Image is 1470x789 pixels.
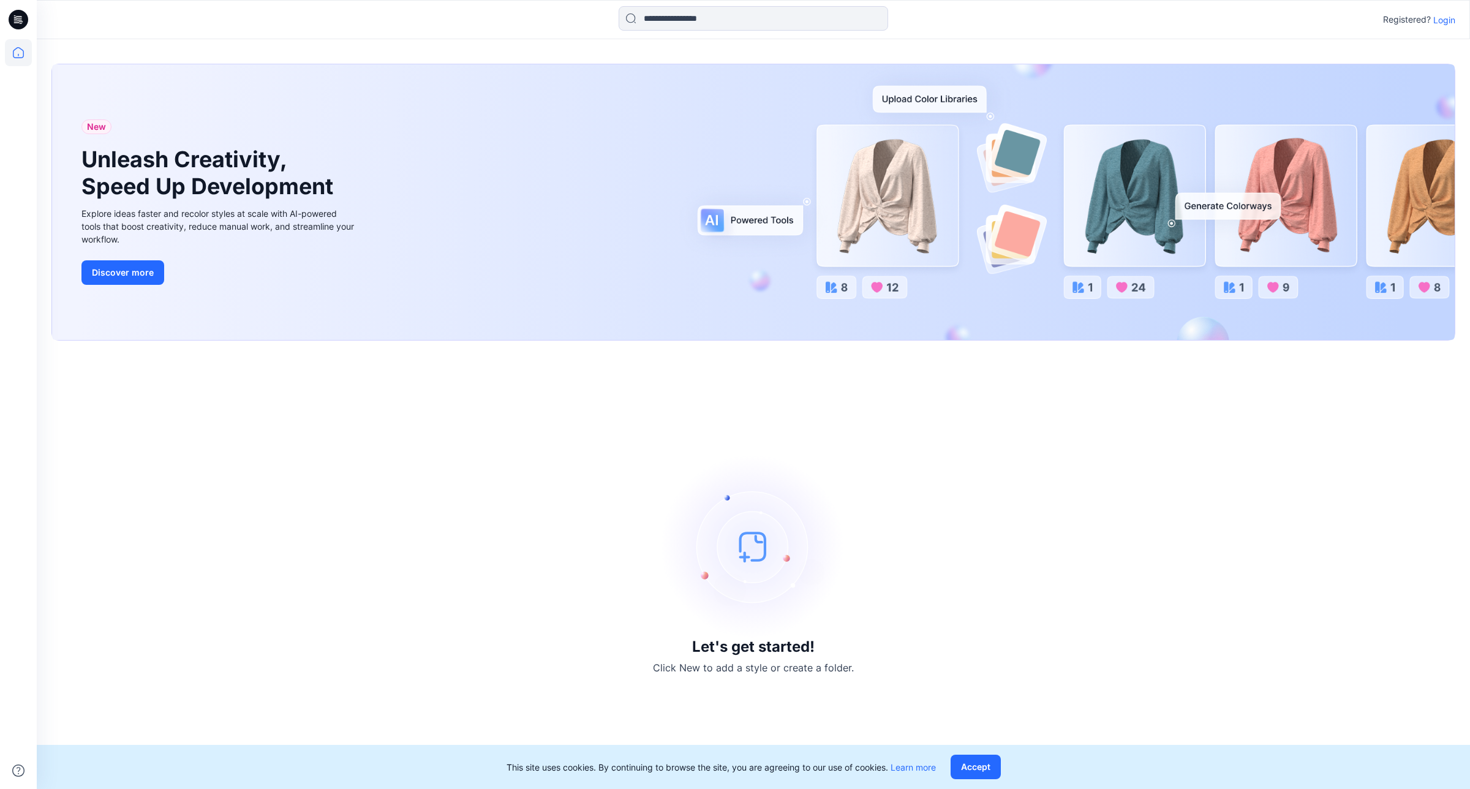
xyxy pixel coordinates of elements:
h3: Let's get started! [692,638,815,655]
a: Discover more [81,260,357,285]
a: Learn more [891,762,936,772]
p: Registered? [1383,12,1431,27]
p: This site uses cookies. By continuing to browse the site, you are agreeing to our use of cookies. [507,761,936,774]
span: New [87,119,106,134]
img: empty-state-image.svg [661,455,845,638]
button: Accept [951,755,1001,779]
p: Login [1433,13,1455,26]
h1: Unleash Creativity, Speed Up Development [81,146,339,199]
button: Discover more [81,260,164,285]
div: Explore ideas faster and recolor styles at scale with AI-powered tools that boost creativity, red... [81,207,357,246]
p: Click New to add a style or create a folder. [653,660,854,675]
